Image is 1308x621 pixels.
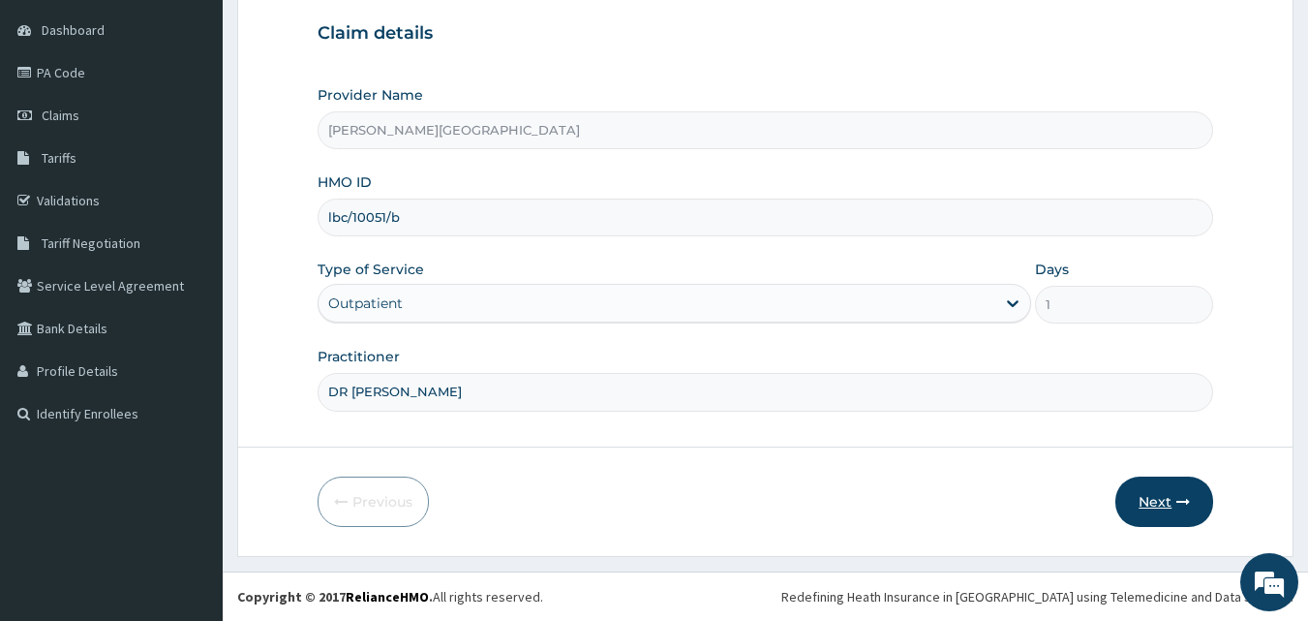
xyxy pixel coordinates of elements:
[318,23,1214,45] h3: Claim details
[42,149,76,167] span: Tariffs
[318,477,429,527] button: Previous
[223,572,1308,621] footer: All rights reserved.
[318,10,364,56] div: Minimize live chat window
[36,97,78,145] img: d_794563401_company_1708531726252_794563401
[328,294,403,313] div: Outpatient
[42,21,105,39] span: Dashboard
[318,373,1214,411] input: Enter Name
[318,347,400,366] label: Practitioner
[10,415,369,482] textarea: Type your message and hit 'Enter'
[318,85,423,105] label: Provider Name
[1035,260,1069,279] label: Days
[101,109,325,134] div: Chat with us now
[112,187,267,383] span: We're online!
[318,172,372,192] label: HMO ID
[346,588,429,605] a: RelianceHMO
[318,199,1214,236] input: Enter HMO ID
[42,107,79,124] span: Claims
[42,234,140,252] span: Tariff Negotiation
[781,587,1293,606] div: Redefining Heath Insurance in [GEOGRAPHIC_DATA] using Telemedicine and Data Science!
[237,588,433,605] strong: Copyright © 2017 .
[1115,477,1213,527] button: Next
[318,260,424,279] label: Type of Service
